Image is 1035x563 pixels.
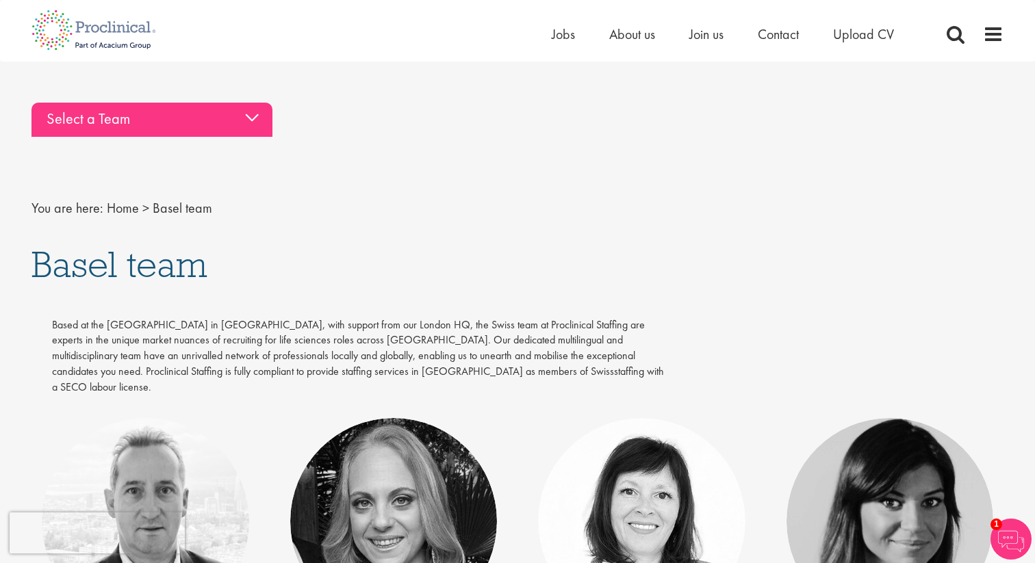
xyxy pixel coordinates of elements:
span: 1 [991,519,1002,530]
span: > [142,199,149,217]
a: breadcrumb link [107,199,139,217]
a: Join us [689,25,724,43]
span: Basel team [153,199,212,217]
div: Select a Team [31,103,272,137]
a: Jobs [552,25,575,43]
a: Contact [758,25,799,43]
p: Based at the [GEOGRAPHIC_DATA] in [GEOGRAPHIC_DATA], with support from our London HQ, the Swiss t... [52,317,666,395]
img: Chatbot [991,519,1032,560]
a: About us [609,25,655,43]
span: You are here: [31,199,103,217]
a: Upload CV [833,25,894,43]
iframe: reCAPTCHA [10,512,185,553]
span: Basel team [31,241,207,287]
